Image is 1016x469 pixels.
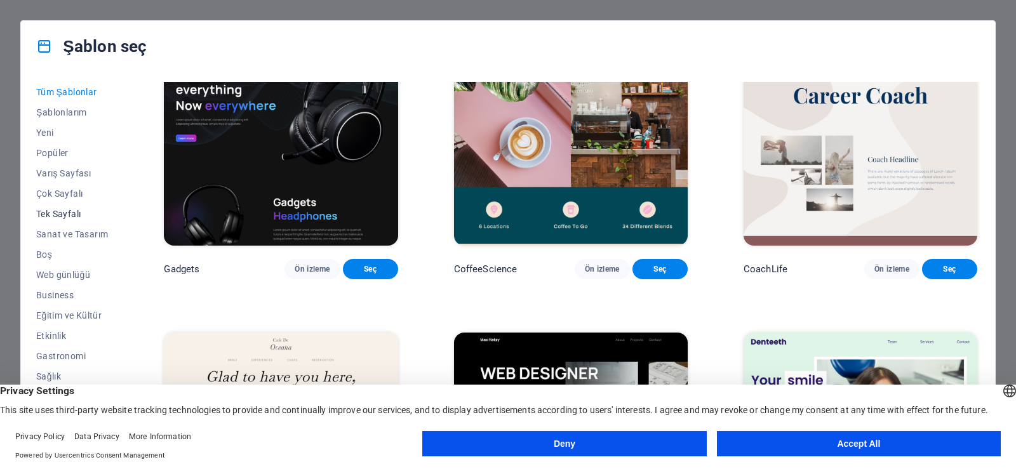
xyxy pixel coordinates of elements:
img: Gadgets [164,30,398,246]
button: Şablonlarım [36,102,108,122]
span: Gastronomi [36,351,108,361]
span: Sanat ve Tasarım [36,229,108,239]
span: Tek Sayfalı [36,209,108,219]
span: Yeni [36,128,108,138]
button: Ön izleme [575,259,630,279]
span: Popüler [36,148,108,158]
img: CoffeeScience [454,30,688,246]
span: Ön izleme [295,264,330,274]
button: Ön izleme [864,259,919,279]
p: CoffeeScience [454,263,518,275]
span: Seç [353,264,388,274]
button: Gastronomi [36,346,108,366]
button: Varış Sayfası [36,163,108,183]
span: Ön izleme [874,264,909,274]
button: Eğitim ve Kültür [36,305,108,326]
button: Business [36,285,108,305]
h4: Şablon seç [36,36,147,56]
button: Popüler [36,143,108,163]
span: Etkinlik [36,331,108,341]
button: Seç [632,259,688,279]
span: Boş [36,249,108,260]
button: Sağlık [36,366,108,386]
button: Sanat ve Tasarım [36,224,108,244]
span: Seç [932,264,967,274]
button: Etkinlik [36,326,108,346]
span: Tüm Şablonlar [36,87,108,97]
button: Seç [343,259,398,279]
span: Sağlık [36,371,108,381]
img: CoachLife [744,30,977,246]
span: Seç [643,264,678,274]
span: Eğitim ve Kültür [36,310,108,320]
span: Varış Sayfası [36,168,108,178]
span: Şablonlarım [36,107,108,117]
span: Business [36,290,108,300]
button: Yeni [36,122,108,143]
span: Çok Sayfalı [36,188,108,199]
button: Boş [36,244,108,265]
p: Gadgets [164,263,199,275]
button: Tek Sayfalı [36,204,108,224]
button: Web günlüğü [36,265,108,285]
span: Ön izleme [585,264,620,274]
p: CoachLife [744,263,787,275]
button: Seç [922,259,977,279]
button: Ön izleme [284,259,340,279]
span: Web günlüğü [36,270,108,280]
button: Çok Sayfalı [36,183,108,204]
button: Tüm Şablonlar [36,82,108,102]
